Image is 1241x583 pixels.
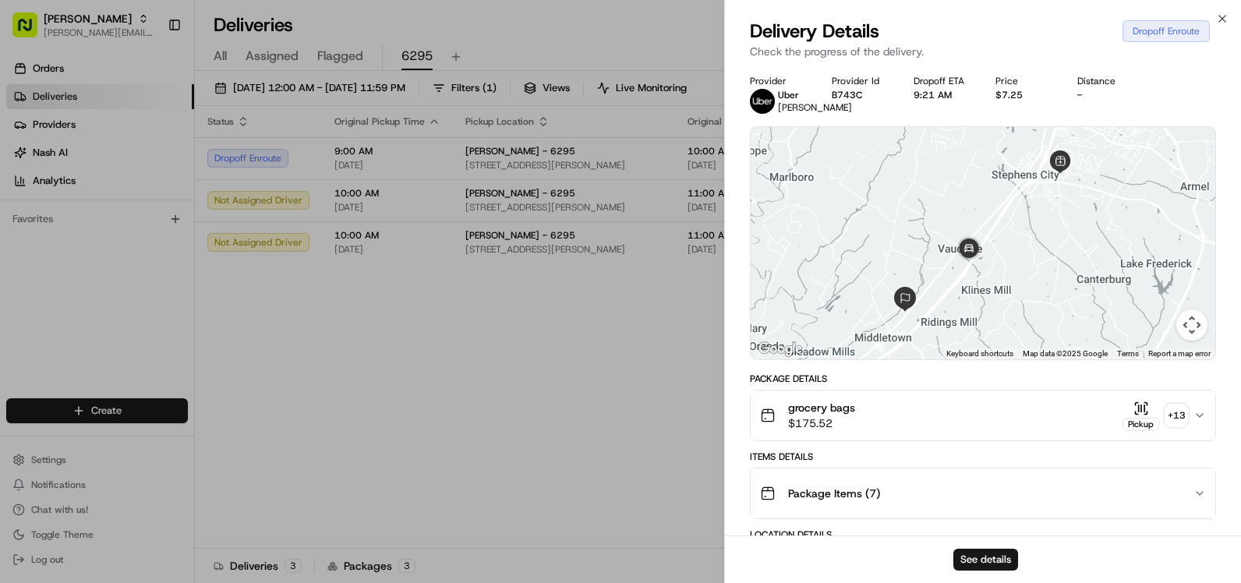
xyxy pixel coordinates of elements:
button: Package Items (7) [751,468,1215,518]
div: Dropoff ETA [914,75,971,87]
div: 9:21 AM [914,89,971,101]
button: Start new chat [265,154,284,172]
span: Pylon [155,264,189,276]
button: Pickup+13 [1123,401,1187,431]
button: Keyboard shortcuts [946,348,1013,359]
span: Map data ©2025 Google [1023,349,1108,358]
img: Google [755,339,806,359]
span: grocery bags [788,400,855,415]
input: Clear [41,101,257,117]
div: + 13 [1165,405,1187,426]
div: Provider [750,75,807,87]
button: B743C [832,89,862,101]
a: Powered byPylon [110,263,189,276]
a: 💻API Documentation [126,220,256,248]
span: $175.52 [788,415,855,431]
div: Distance [1077,75,1134,87]
button: Pickup [1123,401,1159,431]
button: See details [953,549,1018,571]
div: Start new chat [53,149,256,164]
div: 📗 [16,228,28,240]
span: API Documentation [147,226,250,242]
div: Items Details [750,450,1216,463]
div: 💻 [132,228,144,240]
img: profile_uber_ahold_partner.png [750,89,775,114]
div: Price [995,75,1052,87]
img: 1736555255976-a54dd68f-1ca7-489b-9aae-adbdc363a1c4 [16,149,44,177]
p: Welcome 👋 [16,62,284,87]
div: Pickup [1123,418,1159,431]
span: Uber [778,89,799,101]
button: grocery bags$175.52Pickup+13 [751,390,1215,440]
a: Terms [1117,349,1139,358]
a: Report a map error [1148,349,1211,358]
div: - [1077,89,1134,101]
div: Provider Id [832,75,889,87]
a: Open this area in Google Maps (opens a new window) [755,339,806,359]
span: Knowledge Base [31,226,119,242]
span: [PERSON_NAME] [778,101,852,114]
div: We're available if you need us! [53,164,197,177]
button: Map camera controls [1176,309,1207,341]
div: $7.25 [995,89,1052,101]
p: Check the progress of the delivery. [750,44,1216,59]
span: Package Items ( 7 ) [788,486,880,501]
div: Location Details [750,528,1216,541]
span: Delivery Details [750,19,879,44]
div: Package Details [750,373,1216,385]
a: 📗Knowledge Base [9,220,126,248]
img: Nash [16,16,47,47]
